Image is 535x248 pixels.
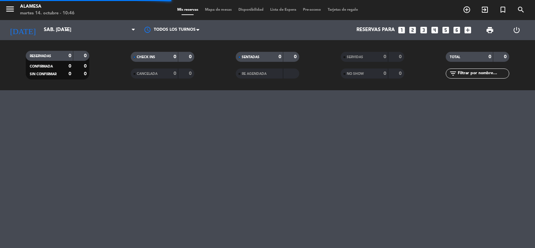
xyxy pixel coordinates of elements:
[486,26,494,34] span: print
[279,54,281,59] strong: 0
[481,6,489,14] i: exit_to_app
[499,6,507,14] i: turned_in_not
[450,55,460,59] span: TOTAL
[503,20,530,40] div: LOG OUT
[62,26,70,34] i: arrow_drop_down
[489,54,491,59] strong: 0
[69,64,71,69] strong: 0
[69,53,71,58] strong: 0
[20,3,75,10] div: Alamesa
[452,26,461,34] i: looks_6
[242,55,259,59] span: SENTADAS
[69,72,71,76] strong: 0
[137,55,155,59] span: CHECK INS
[174,54,176,59] strong: 0
[267,8,300,12] span: Lista de Espera
[356,27,395,33] span: Reservas para
[347,55,363,59] span: SERVIDAS
[399,71,403,76] strong: 0
[397,26,406,34] i: looks_one
[294,54,298,59] strong: 0
[517,6,525,14] i: search
[84,72,88,76] strong: 0
[384,54,386,59] strong: 0
[174,8,202,12] span: Mis reservas
[174,71,176,76] strong: 0
[399,54,403,59] strong: 0
[504,54,508,59] strong: 0
[30,65,53,68] span: CONFIRMADA
[384,71,386,76] strong: 0
[5,23,40,37] i: [DATE]
[84,64,88,69] strong: 0
[30,73,57,76] span: SIN CONFIRMAR
[235,8,267,12] span: Disponibilidad
[137,72,157,76] span: CANCELADA
[441,26,450,34] i: looks_5
[324,8,361,12] span: Tarjetas de regalo
[84,53,88,58] strong: 0
[300,8,324,12] span: Pre-acceso
[449,70,457,78] i: filter_list
[463,26,472,34] i: add_box
[419,26,428,34] i: looks_3
[463,6,471,14] i: add_circle_outline
[513,26,521,34] i: power_settings_new
[457,70,509,77] input: Filtrar por nombre...
[5,4,15,14] i: menu
[5,4,15,16] button: menu
[202,8,235,12] span: Mapa de mesas
[408,26,417,34] i: looks_two
[347,72,364,76] span: NO SHOW
[189,54,193,59] strong: 0
[242,72,266,76] span: RE AGENDADA
[20,10,75,17] div: martes 14. octubre - 10:46
[430,26,439,34] i: looks_4
[189,71,193,76] strong: 0
[30,54,51,58] span: RESERVADAS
